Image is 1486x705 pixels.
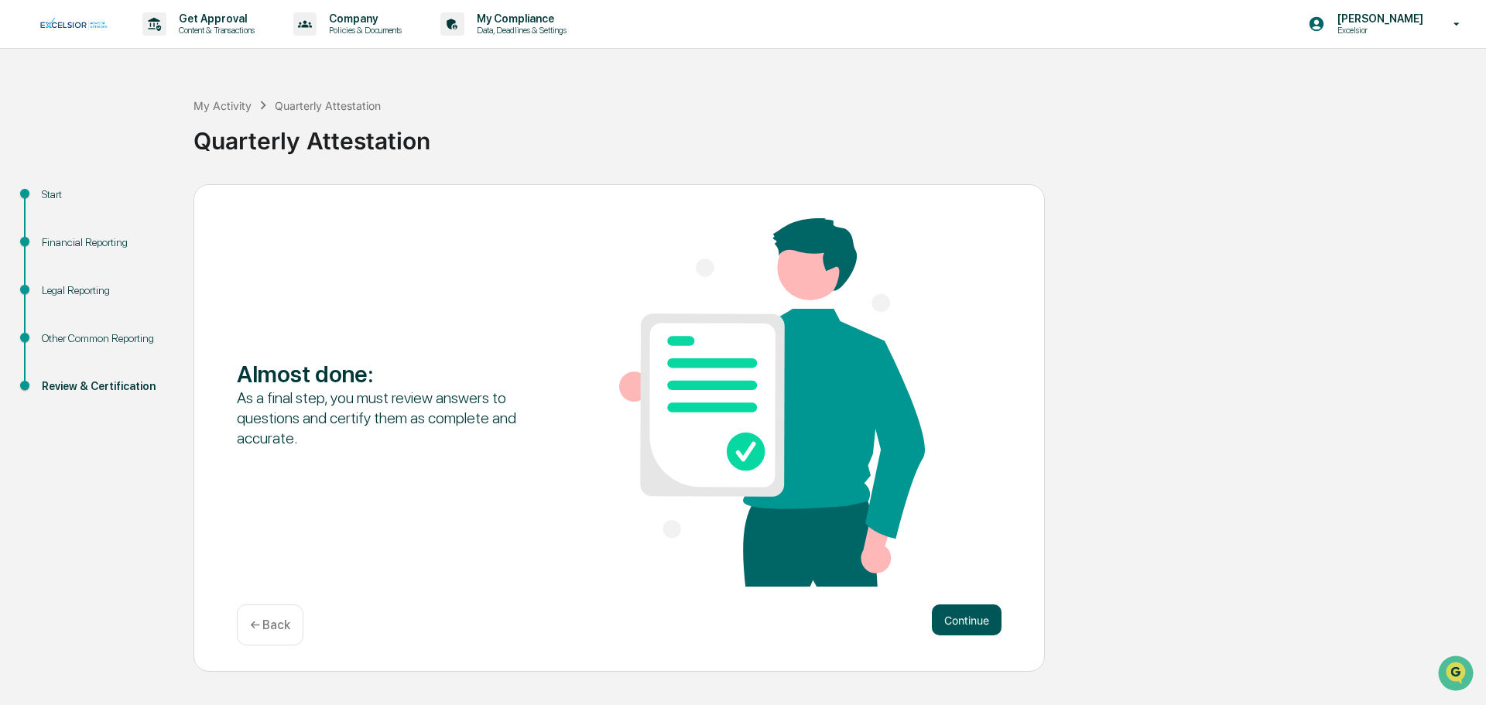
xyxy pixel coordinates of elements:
[9,218,104,246] a: 🔎Data Lookup
[15,33,282,57] p: How can we help?
[15,226,28,238] div: 🔎
[250,618,290,632] p: ← Back
[166,12,262,25] p: Get Approval
[42,187,169,203] div: Start
[109,262,187,274] a: Powered byPylon
[317,25,409,36] p: Policies & Documents
[1325,12,1431,25] p: [PERSON_NAME]
[42,378,169,395] div: Review & Certification
[275,99,381,112] div: Quarterly Attestation
[15,118,43,146] img: 1746055101610-c473b297-6a78-478c-a979-82029cc54cd1
[237,360,543,388] div: Almost done :
[619,218,925,587] img: Almost done
[464,25,574,36] p: Data, Deadlines & Settings
[1325,25,1431,36] p: Excelsior
[9,189,106,217] a: 🖐️Preclearance
[317,12,409,25] p: Company
[106,189,198,217] a: 🗄️Attestations
[237,388,543,448] div: As a final step, you must review answers to questions and certify them as complete and accurate.
[1436,654,1478,696] iframe: Open customer support
[42,330,169,347] div: Other Common Reporting
[263,123,282,142] button: Start new chat
[932,604,1002,635] button: Continue
[193,99,252,112] div: My Activity
[193,115,1478,155] div: Quarterly Attestation
[464,12,574,25] p: My Compliance
[31,195,100,210] span: Preclearance
[42,234,169,251] div: Financial Reporting
[42,282,169,299] div: Legal Reporting
[166,25,262,36] p: Content & Transactions
[112,197,125,209] div: 🗄️
[53,134,196,146] div: We're available if you need us!
[154,262,187,274] span: Pylon
[15,197,28,209] div: 🖐️
[53,118,254,134] div: Start new chat
[128,195,192,210] span: Attestations
[37,18,111,30] img: logo
[31,224,98,240] span: Data Lookup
